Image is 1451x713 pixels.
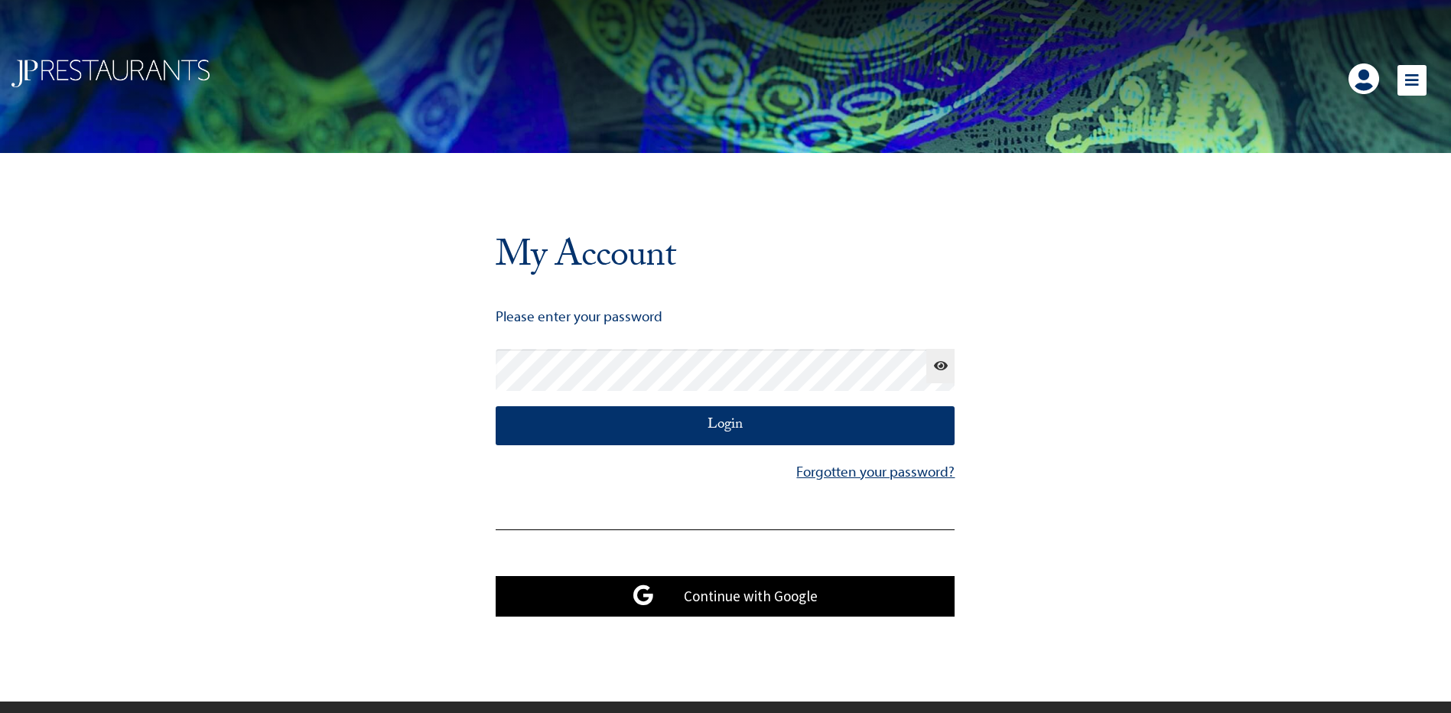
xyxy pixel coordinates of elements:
[11,60,210,87] img: logo-final-from-website.png
[496,576,955,617] a: Continue with Google
[496,406,955,444] div: Login
[926,349,955,384] button: Show password
[496,305,955,328] p: Please enter your password
[496,461,955,483] p: Forgotten your password?
[496,233,955,285] h1: My Account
